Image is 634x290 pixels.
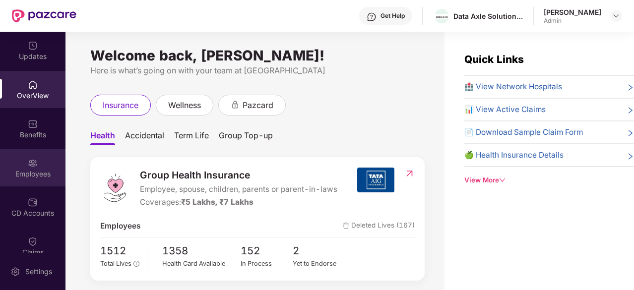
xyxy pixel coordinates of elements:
img: svg+xml;base64,PHN2ZyBpZD0iU2V0dGluZy0yMHgyMCIgeG1sbnM9Imh0dHA6Ly93d3cudzMub3JnLzIwMDAvc3ZnIiB3aW... [10,267,20,277]
img: New Pazcare Logo [12,9,76,22]
img: RedirectIcon [404,169,415,178]
span: 152 [241,243,293,259]
img: svg+xml;base64,PHN2ZyBpZD0iRHJvcGRvd24tMzJ4MzIiIHhtbG5zPSJodHRwOi8vd3d3LnczLm9yZy8yMDAwL3N2ZyIgd2... [612,12,620,20]
span: Quick Links [464,53,524,65]
span: Group Health Insurance [140,168,337,182]
img: svg+xml;base64,PHN2ZyBpZD0iVXBkYXRlZCIgeG1sbnM9Imh0dHA6Ly93d3cudzMub3JnLzIwMDAvc3ZnIiB3aWR0aD0iMj... [28,41,38,51]
img: svg+xml;base64,PHN2ZyBpZD0iQ2xhaW0iIHhtbG5zPSJodHRwOi8vd3d3LnczLm9yZy8yMDAwL3N2ZyIgd2lkdGg9IjIwIi... [28,236,38,246]
span: Total Lives [100,260,131,267]
div: Welcome back, [PERSON_NAME]! [90,52,425,59]
img: svg+xml;base64,PHN2ZyBpZD0iQ0RfQWNjb3VudHMiIGRhdGEtbmFtZT0iQ0QgQWNjb3VudHMiIHhtbG5zPSJodHRwOi8vd3... [28,197,38,207]
span: ₹5 Lakhs, ₹7 Lakhs [181,197,254,207]
img: deleteIcon [343,223,349,229]
div: Here is what’s going on with your team at [GEOGRAPHIC_DATA] [90,64,425,77]
span: 🏥 View Network Hospitals [464,81,562,93]
div: Get Help [380,12,405,20]
div: Yet to Endorse [293,259,345,269]
div: [PERSON_NAME] [544,7,601,17]
div: Health Card Available [162,259,241,269]
span: 1512 [100,243,139,259]
span: right [627,106,634,116]
span: pazcard [243,99,273,112]
span: wellness [168,99,201,112]
img: logo [100,173,130,203]
div: Admin [544,17,601,25]
span: Accidental [125,130,164,145]
img: svg+xml;base64,PHN2ZyBpZD0iSGVscC0zMngzMiIgeG1sbnM9Imh0dHA6Ly93d3cudzMub3JnLzIwMDAvc3ZnIiB3aWR0aD... [367,12,377,22]
span: Term Life [174,130,209,145]
div: Settings [22,267,55,277]
img: svg+xml;base64,PHN2ZyBpZD0iQmVuZWZpdHMiIHhtbG5zPSJodHRwOi8vd3d3LnczLm9yZy8yMDAwL3N2ZyIgd2lkdGg9Ij... [28,119,38,129]
span: info-circle [133,261,139,266]
span: insurance [103,99,138,112]
div: Data Axle Solutions Private Limited [453,11,523,21]
span: 📄 Download Sample Claim Form [464,126,583,138]
span: right [627,128,634,138]
img: svg+xml;base64,PHN2ZyBpZD0iSG9tZSIgeG1sbnM9Imh0dHA6Ly93d3cudzMub3JnLzIwMDAvc3ZnIiB3aWR0aD0iMjAiIG... [28,80,38,90]
div: View More [464,175,634,185]
img: insurerIcon [357,168,394,192]
span: Employee, spouse, children, parents or parent-in-laws [140,183,337,195]
span: down [499,177,506,183]
div: Coverages: [140,196,337,208]
span: 1358 [162,243,241,259]
img: svg+xml;base64,PHN2ZyBpZD0iRW1wbG95ZWVzIiB4bWxucz0iaHR0cDovL3d3dy53My5vcmcvMjAwMC9zdmciIHdpZHRoPS... [28,158,38,168]
span: 2 [293,243,345,259]
div: animation [231,100,240,109]
div: In Process [241,259,293,269]
span: 🍏 Health Insurance Details [464,149,564,161]
span: right [627,83,634,93]
span: 📊 View Active Claims [464,104,546,116]
img: WhatsApp%20Image%202022-10-27%20at%2012.58.27.jpeg [435,14,449,19]
span: Health [90,130,115,145]
span: Deleted Lives (167) [343,220,415,232]
span: Group Top-up [219,130,273,145]
span: right [627,151,634,161]
span: Employees [100,220,140,232]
